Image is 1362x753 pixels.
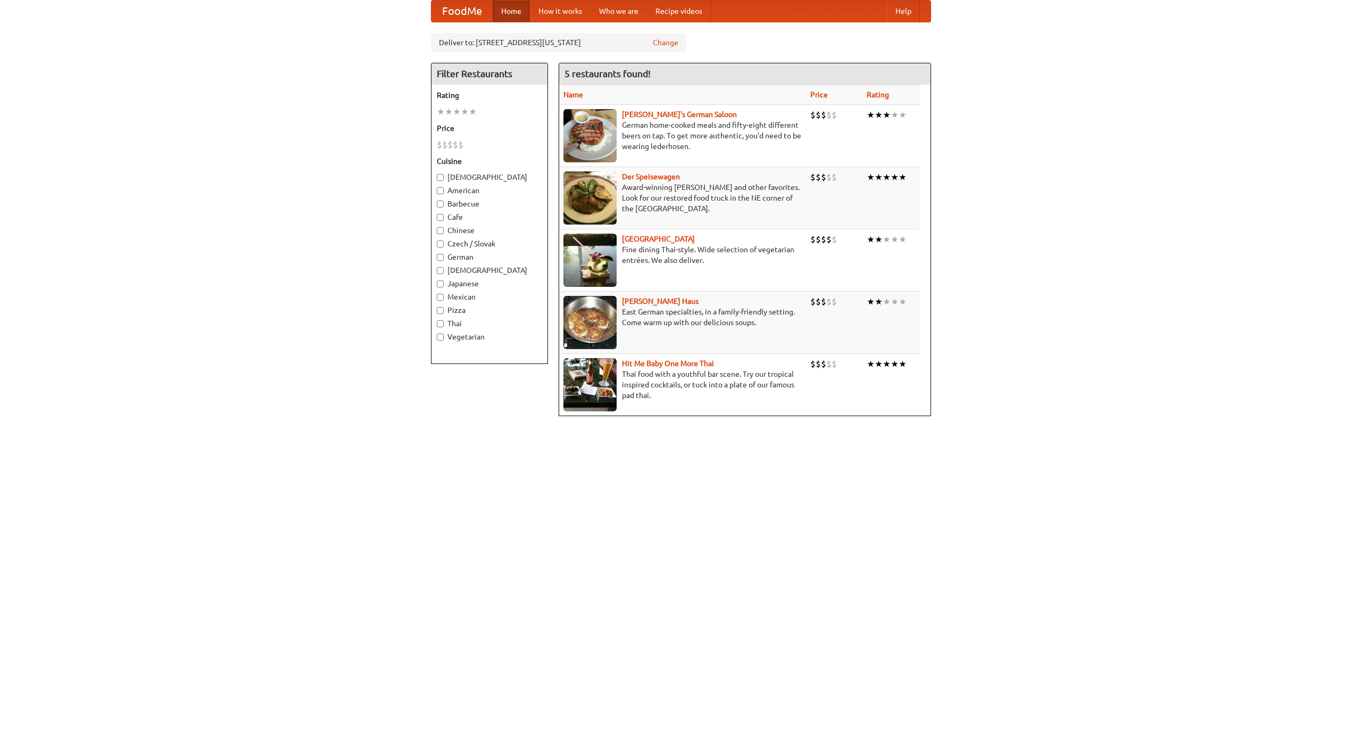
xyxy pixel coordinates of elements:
input: Cafe [437,214,444,221]
li: $ [816,358,821,370]
li: $ [458,139,463,151]
label: German [437,252,542,262]
li: $ [826,109,832,121]
label: Thai [437,318,542,329]
a: [PERSON_NAME]'s German Saloon [622,110,737,119]
a: FoodMe [431,1,493,22]
li: $ [826,171,832,183]
input: German [437,254,444,261]
a: Rating [867,90,889,99]
a: [GEOGRAPHIC_DATA] [622,235,695,243]
label: Japanese [437,278,542,289]
li: ★ [891,234,899,245]
p: Fine dining Thai-style. Wide selection of vegetarian entrées. We also deliver. [563,244,802,266]
h4: Filter Restaurants [431,63,547,85]
li: $ [832,358,837,370]
li: $ [816,171,821,183]
li: ★ [867,234,875,245]
li: ★ [883,171,891,183]
li: $ [826,358,832,370]
input: [DEMOGRAPHIC_DATA] [437,174,444,181]
li: ★ [875,109,883,121]
li: $ [810,171,816,183]
label: Vegetarian [437,332,542,342]
p: German home-cooked meals and fifty-eight different beers on tap. To get more authentic, you'd nee... [563,120,802,152]
label: [DEMOGRAPHIC_DATA] [437,172,542,183]
li: $ [821,109,826,121]
input: Czech / Slovak [437,241,444,247]
li: ★ [899,109,907,121]
a: Price [810,90,828,99]
li: $ [453,139,458,151]
li: ★ [891,171,899,183]
li: ★ [445,106,453,118]
label: Pizza [437,305,542,316]
p: Award-winning [PERSON_NAME] and other favorites. Look for our restored food truck in the NE corne... [563,182,802,214]
label: Mexican [437,292,542,302]
label: Barbecue [437,198,542,209]
a: How it works [530,1,591,22]
li: ★ [867,171,875,183]
li: $ [810,109,816,121]
li: ★ [875,234,883,245]
input: Thai [437,320,444,327]
label: Chinese [437,225,542,236]
a: Help [887,1,920,22]
h5: Cuisine [437,156,542,167]
li: $ [810,358,816,370]
input: [DEMOGRAPHIC_DATA] [437,267,444,274]
li: ★ [891,358,899,370]
li: $ [826,296,832,308]
li: ★ [891,296,899,308]
li: ★ [899,358,907,370]
a: Der Speisewagen [622,172,680,181]
p: Thai food with a youthful bar scene. Try our tropical inspired cocktails, or tuck into a plate of... [563,369,802,401]
input: Mexican [437,294,444,301]
label: American [437,185,542,196]
li: ★ [469,106,477,118]
h5: Price [437,123,542,134]
a: Name [563,90,583,99]
li: $ [821,234,826,245]
ng-pluralize: 5 restaurants found! [564,69,651,79]
input: Barbecue [437,201,444,208]
li: ★ [867,109,875,121]
li: ★ [899,234,907,245]
li: $ [821,171,826,183]
li: $ [437,139,442,151]
li: ★ [891,109,899,121]
label: Czech / Slovak [437,238,542,249]
a: Recipe videos [647,1,711,22]
li: ★ [883,234,891,245]
li: ★ [883,296,891,308]
li: $ [821,296,826,308]
li: ★ [899,296,907,308]
li: $ [832,109,837,121]
img: speisewagen.jpg [563,171,617,225]
li: $ [816,234,821,245]
li: $ [832,234,837,245]
a: Hit Me Baby One More Thai [622,359,714,368]
li: $ [832,171,837,183]
a: Change [653,37,678,48]
img: satay.jpg [563,234,617,287]
li: ★ [461,106,469,118]
li: ★ [875,171,883,183]
li: $ [826,234,832,245]
li: ★ [899,171,907,183]
a: [PERSON_NAME] Haus [622,297,699,305]
li: $ [832,296,837,308]
li: ★ [437,106,445,118]
p: East German specialties, in a family-friendly setting. Come warm up with our delicious soups. [563,307,802,328]
h5: Rating [437,90,542,101]
li: ★ [453,106,461,118]
li: ★ [875,296,883,308]
li: ★ [883,358,891,370]
input: American [437,187,444,194]
li: ★ [883,109,891,121]
div: Deliver to: [STREET_ADDRESS][US_STATE] [431,33,686,52]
